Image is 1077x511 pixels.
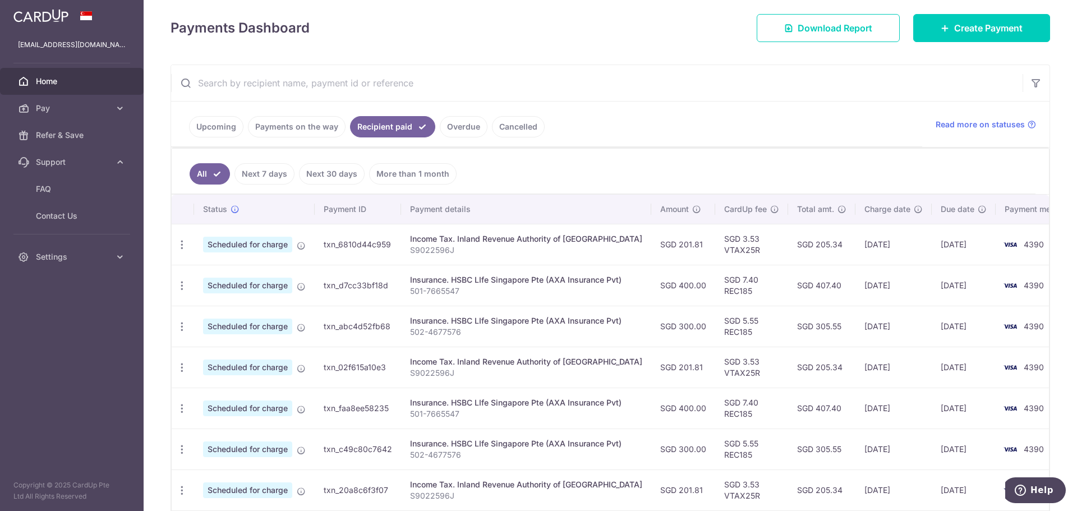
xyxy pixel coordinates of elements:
[999,443,1021,456] img: Bank Card
[171,65,1023,101] input: Search by recipient name, payment id or reference
[715,265,788,306] td: SGD 7.40 REC185
[410,356,642,367] div: Income Tax. Inland Revenue Authority of [GEOGRAPHIC_DATA]
[410,438,642,449] div: Insurance. HSBC LIfe Singapore Pte (AXA Insurance Pvt)
[999,320,1021,333] img: Bank Card
[715,224,788,265] td: SGD 3.53 VTAX25R
[36,251,110,263] span: Settings
[440,116,487,137] a: Overdue
[651,429,715,469] td: SGD 300.00
[788,347,855,388] td: SGD 205.34
[315,429,401,469] td: txn_c49c80c7642
[932,224,996,265] td: [DATE]
[715,347,788,388] td: SGD 3.53 VTAX25R
[651,388,715,429] td: SGD 400.00
[788,469,855,510] td: SGD 205.34
[864,204,910,215] span: Charge date
[1024,403,1044,413] span: 4390
[913,14,1050,42] a: Create Payment
[410,490,642,501] p: S9022596J
[410,408,642,420] p: 501-7665547
[999,238,1021,251] img: Bank Card
[855,388,932,429] td: [DATE]
[492,116,545,137] a: Cancelled
[788,265,855,306] td: SGD 407.40
[36,103,110,114] span: Pay
[855,429,932,469] td: [DATE]
[855,306,932,347] td: [DATE]
[410,479,642,490] div: Income Tax. Inland Revenue Authority of [GEOGRAPHIC_DATA]
[932,265,996,306] td: [DATE]
[932,469,996,510] td: [DATE]
[36,76,110,87] span: Home
[797,204,834,215] span: Total amt.
[315,224,401,265] td: txn_6810d44c959
[410,397,642,408] div: Insurance. HSBC LIfe Singapore Pte (AXA Insurance Pvt)
[203,441,292,457] span: Scheduled for charge
[788,224,855,265] td: SGD 205.34
[369,163,457,185] a: More than 1 month
[36,156,110,168] span: Support
[855,469,932,510] td: [DATE]
[401,195,651,224] th: Payment details
[999,402,1021,415] img: Bank Card
[651,265,715,306] td: SGD 400.00
[203,204,227,215] span: Status
[315,195,401,224] th: Payment ID
[203,319,292,334] span: Scheduled for charge
[18,39,126,50] p: [EMAIL_ADDRESS][DOMAIN_NAME]
[189,116,243,137] a: Upcoming
[203,360,292,375] span: Scheduled for charge
[999,361,1021,374] img: Bank Card
[203,400,292,416] span: Scheduled for charge
[315,347,401,388] td: txn_02f615a10e3
[798,21,872,35] span: Download Report
[999,484,1021,497] img: Bank Card
[651,224,715,265] td: SGD 201.81
[788,388,855,429] td: SGD 407.40
[651,347,715,388] td: SGD 201.81
[315,265,401,306] td: txn_d7cc33bf18d
[190,163,230,185] a: All
[1005,477,1066,505] iframe: Opens a widget where you can find more information
[936,119,1025,130] span: Read more on statuses
[1024,444,1044,454] span: 4390
[999,279,1021,292] img: Bank Card
[410,286,642,297] p: 501-7665547
[936,119,1036,130] a: Read more on statuses
[932,347,996,388] td: [DATE]
[299,163,365,185] a: Next 30 days
[932,306,996,347] td: [DATE]
[1024,240,1044,249] span: 4390
[715,388,788,429] td: SGD 7.40 REC185
[651,306,715,347] td: SGD 300.00
[234,163,294,185] a: Next 7 days
[315,388,401,429] td: txn_faa8ee58235
[203,482,292,498] span: Scheduled for charge
[36,130,110,141] span: Refer & Save
[757,14,900,42] a: Download Report
[855,224,932,265] td: [DATE]
[651,469,715,510] td: SGD 201.81
[248,116,346,137] a: Payments on the way
[203,278,292,293] span: Scheduled for charge
[410,233,642,245] div: Income Tax. Inland Revenue Authority of [GEOGRAPHIC_DATA]
[855,347,932,388] td: [DATE]
[660,204,689,215] span: Amount
[788,429,855,469] td: SGD 305.55
[410,367,642,379] p: S9022596J
[36,210,110,222] span: Contact Us
[410,274,642,286] div: Insurance. HSBC LIfe Singapore Pte (AXA Insurance Pvt)
[932,388,996,429] td: [DATE]
[1024,280,1044,290] span: 4390
[410,449,642,461] p: 502-4677576
[715,469,788,510] td: SGD 3.53 VTAX25R
[932,429,996,469] td: [DATE]
[410,315,642,326] div: Insurance. HSBC LIfe Singapore Pte (AXA Insurance Pvt)
[315,469,401,510] td: txn_20a8c6f3f07
[954,21,1023,35] span: Create Payment
[724,204,767,215] span: CardUp fee
[715,429,788,469] td: SGD 5.55 REC185
[1024,362,1044,372] span: 4390
[315,306,401,347] td: txn_abc4d52fb68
